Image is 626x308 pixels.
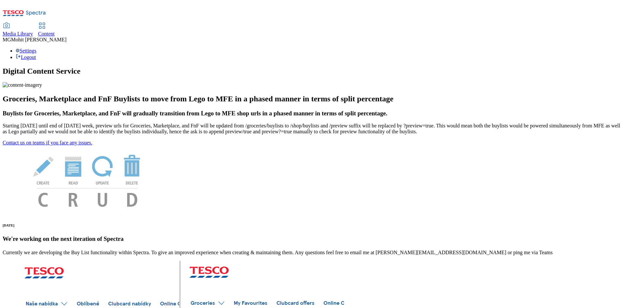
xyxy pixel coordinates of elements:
[11,37,67,42] span: Mohit [PERSON_NAME]
[3,250,623,256] p: Currently we are developing the Buy List functionality within Spectra. To give an improved experi...
[3,31,33,37] span: Media Library
[3,37,11,42] span: MG
[16,54,36,60] a: Logout
[3,223,623,227] h6: [DATE]
[3,23,33,37] a: Media Library
[3,67,623,76] h1: Digital Content Service
[38,23,55,37] a: Content
[38,31,55,37] span: Content
[3,95,623,103] h2: Groceries, Marketplace and FnF Buylists to move from Lego to MFE in a phased manner in terms of s...
[3,235,623,242] h3: We're working on the next iteration of Spectra
[3,123,623,135] p: Starting [DATE] until end of [DATE] week, preview urls for Groceries, Marketplace, and FnF will b...
[3,140,92,145] a: Contact us on teams if you face any issues.
[3,110,623,117] h3: Buylists for Groceries, Marketplace, and FnF will gradually transition from Lego to MFE shop urls...
[16,48,37,53] a: Settings
[3,146,172,214] img: News Image
[3,82,42,88] img: content-imagery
